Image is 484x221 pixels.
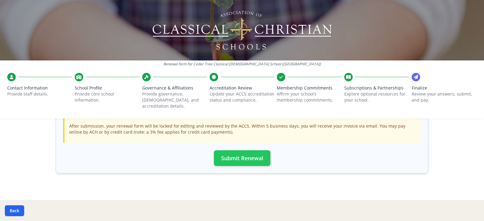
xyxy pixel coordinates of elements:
span: School Profile [75,85,140,91]
p: Review your answers, submit, and pay. [412,91,477,103]
p: Provide core school information. [75,91,140,103]
p: After submission, your renewal form will be locked for editing and reviewed by the ACCS. Within 5... [69,123,416,135]
p: Affirm your school’s membership commitments. [277,91,342,103]
button: Back [5,205,24,216]
span: Finalize [412,85,477,91]
p: Explore optional resources for your school. [344,91,409,103]
p: Update your ACCS accreditation status and compliance. [210,91,275,103]
span: Governance & Affiliations [142,85,207,91]
span: Accreditation Review [210,85,275,91]
p: Provide staff details. [7,91,72,97]
span: Membership Commitments [277,85,342,91]
span: Contact Information [7,85,72,91]
img: Logo [152,9,333,51]
p: Provide governance, [DEMOGRAPHIC_DATA], and accreditation details. [142,91,207,109]
button: Submit Renewal [214,150,270,166]
span: Subscriptions & Partnerships [344,85,409,91]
